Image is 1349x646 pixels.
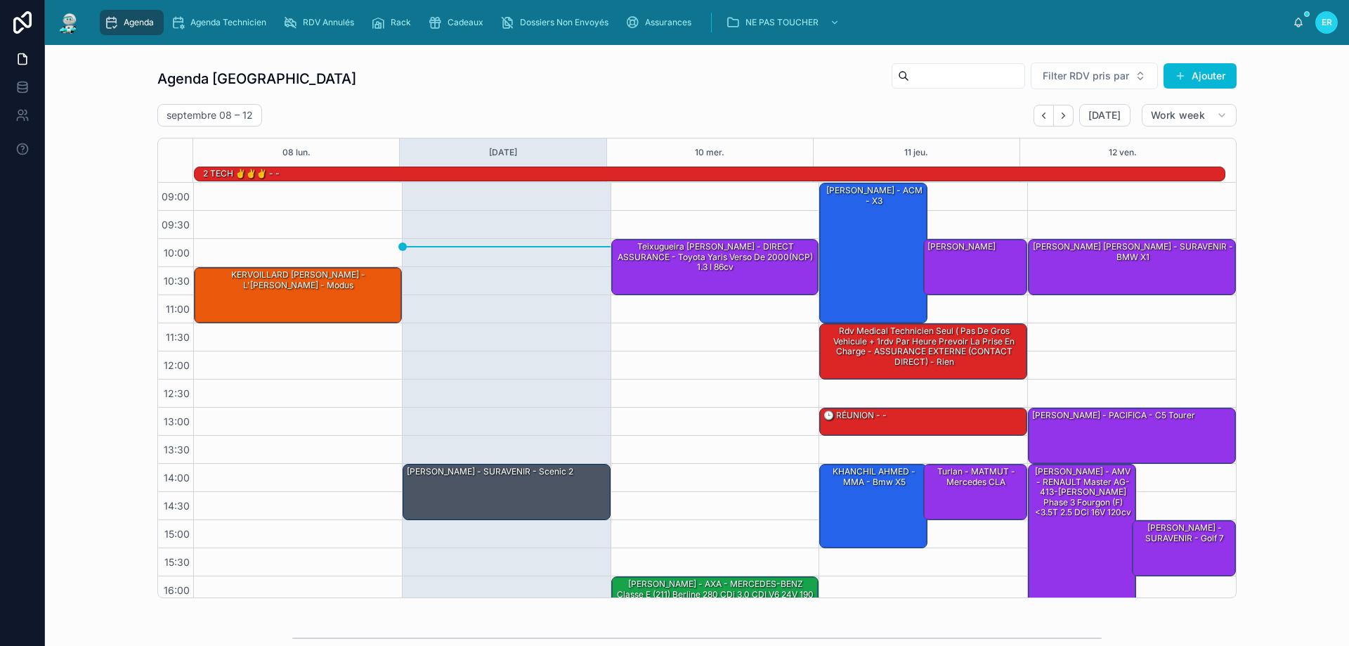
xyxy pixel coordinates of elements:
div: [PERSON_NAME] [PERSON_NAME] - SURAVENIR - BMW X1 [1031,240,1234,264]
div: 2 TECH ✌️✌️✌️ - - [202,167,281,181]
div: rdv medical technicien seul ( pas de gros vehicule + 1rdv par heure prevoir la prise en charge - ... [822,325,1026,368]
div: [PERSON_NAME] [PERSON_NAME] - SURAVENIR - BMW X1 [1029,240,1235,295]
span: 14:00 [160,472,193,484]
a: NE PAS TOUCHER [722,10,847,35]
span: 15:30 [161,556,193,568]
button: Select Button [1031,63,1158,89]
span: Cadeaux [448,17,483,28]
span: 12:00 [160,359,193,371]
span: 10:00 [160,247,193,259]
div: Turlan - MATMUT - Mercedes CLA [926,465,1026,489]
button: 12 ven. [1109,138,1137,167]
button: Next [1054,105,1074,127]
span: 13:30 [160,444,193,456]
span: NE PAS TOUCHER [745,17,819,28]
span: RDV Annulés [303,17,354,28]
button: Work week [1142,104,1237,127]
div: rdv medical technicien seul ( pas de gros vehicule + 1rdv par heure prevoir la prise en charge - ... [820,324,1027,379]
div: [PERSON_NAME] - ACM - X3 [822,184,926,207]
div: [PERSON_NAME] - PACIFICA - C5 tourer [1029,408,1235,463]
button: [DATE] [489,138,517,167]
a: Cadeaux [424,10,493,35]
div: 2 TECH ✌️✌️✌️ - - [202,167,281,180]
div: [PERSON_NAME] - SURAVENIR - Scenic 2 [405,465,575,478]
span: 13:00 [160,415,193,427]
div: teixugueira [PERSON_NAME] - DIRECT ASSURANCE - Toyota Yaris verso de 2000(NCP) 1.3 i 86cv [614,240,818,273]
a: Agenda Technicien [167,10,276,35]
span: Agenda [124,17,154,28]
span: Work week [1151,109,1205,122]
div: KERVOILLARD [PERSON_NAME] - L'[PERSON_NAME] - Modus [197,269,400,292]
span: 09:30 [158,219,193,231]
img: App logo [56,11,82,34]
button: 08 lun. [282,138,311,167]
span: 16:00 [160,584,193,596]
span: Assurances [645,17,691,28]
div: [PERSON_NAME] - AMV - RENAULT Master AG-413-[PERSON_NAME] Phase 3 Fourgon (F) <3.5T 2.5 dCi 16V 1... [1029,465,1135,604]
span: 11:30 [162,331,193,343]
span: 14:30 [160,500,193,512]
div: 🕒 RÉUNION - - [820,408,1027,435]
button: Ajouter [1164,63,1237,89]
div: KERVOILLARD [PERSON_NAME] - L'[PERSON_NAME] - Modus [195,268,401,323]
a: RDV Annulés [279,10,364,35]
button: 11 jeu. [904,138,928,167]
a: Assurances [621,10,701,35]
div: KHANCHIL AHMED - MMA - Bmw x5 [820,465,927,548]
div: [PERSON_NAME] [924,240,1027,295]
span: Dossiers Non Envoyés [520,17,608,28]
h1: Agenda [GEOGRAPHIC_DATA] [157,69,356,89]
div: Turlan - MATMUT - Mercedes CLA [924,465,1027,519]
div: [PERSON_NAME] - ACM - X3 [820,183,927,323]
button: 10 mer. [695,138,724,167]
span: 12:30 [160,387,193,399]
button: [DATE] [1079,104,1130,127]
div: [PERSON_NAME] - AMV - RENAULT Master AG-413-[PERSON_NAME] Phase 3 Fourgon (F) <3.5T 2.5 dCi 16V 1... [1031,465,1135,519]
span: Agenda Technicien [190,17,266,28]
div: [PERSON_NAME] - SURAVENIR - Golf 7 [1135,522,1234,545]
a: Agenda [100,10,164,35]
div: [PERSON_NAME] - SURAVENIR - Golf 7 [1133,521,1235,576]
span: ER [1322,17,1332,28]
h2: septembre 08 – 12 [167,108,253,122]
button: Back [1034,105,1054,127]
div: [PERSON_NAME] - PACIFICA - C5 tourer [1031,409,1197,422]
div: [PERSON_NAME] [926,240,997,253]
span: Rack [391,17,411,28]
span: Filter RDV pris par [1043,69,1129,83]
div: 🕒 RÉUNION - - [822,409,888,422]
a: Rack [367,10,421,35]
span: 10:30 [160,275,193,287]
span: 09:00 [158,190,193,202]
div: [PERSON_NAME] - AXA - MERCEDES-BENZ Classe E (211) Berline 280 CDi 3.0 CDI V6 24V 190 cv Boîte auto [614,578,818,611]
span: 15:00 [161,528,193,540]
div: [PERSON_NAME] - SURAVENIR - Scenic 2 [403,465,610,519]
div: [PERSON_NAME] - AXA - MERCEDES-BENZ Classe E (211) Berline 280 CDi 3.0 CDI V6 24V 190 cv Boîte auto [612,577,819,632]
a: Dossiers Non Envoyés [496,10,618,35]
div: scrollable content [93,7,1293,38]
span: 11:00 [162,303,193,315]
div: teixugueira [PERSON_NAME] - DIRECT ASSURANCE - Toyota Yaris verso de 2000(NCP) 1.3 i 86cv [612,240,819,295]
div: KHANCHIL AHMED - MMA - Bmw x5 [822,465,926,489]
span: [DATE] [1088,109,1121,122]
